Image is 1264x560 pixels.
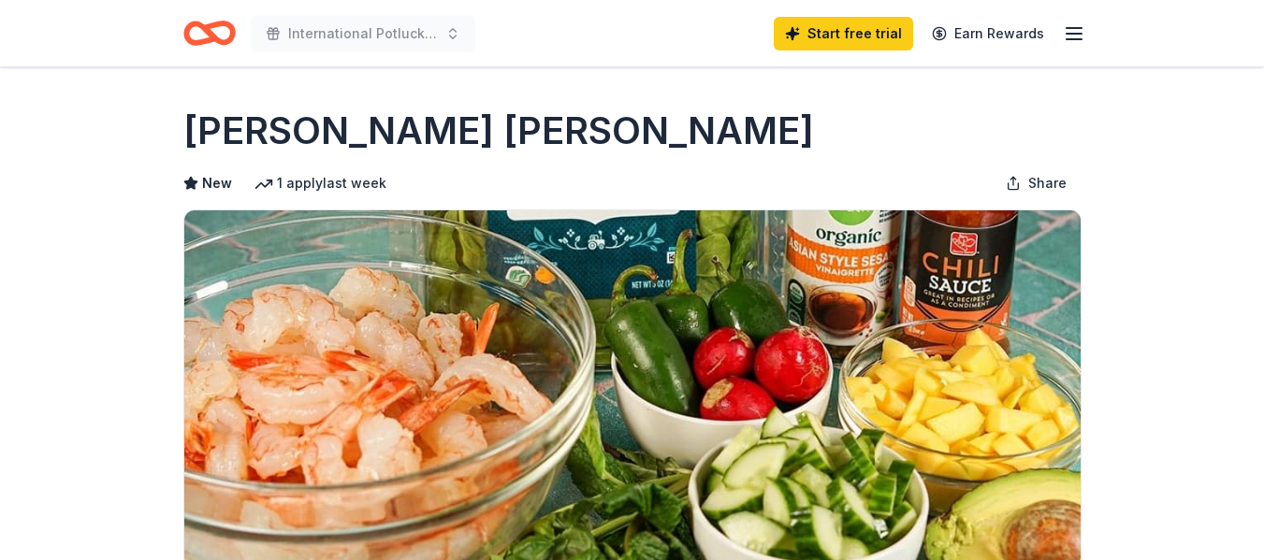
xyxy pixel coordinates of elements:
button: Share [991,165,1082,202]
button: International Potluck Night [251,15,475,52]
a: Earn Rewards [921,17,1055,50]
a: Home [183,11,236,55]
a: Start free trial [774,17,913,50]
div: 1 apply last week [254,172,386,194]
span: Share [1028,172,1067,194]
span: New [202,172,232,194]
h1: [PERSON_NAME] [PERSON_NAME] [183,105,814,157]
span: International Potluck Night [288,22,438,45]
